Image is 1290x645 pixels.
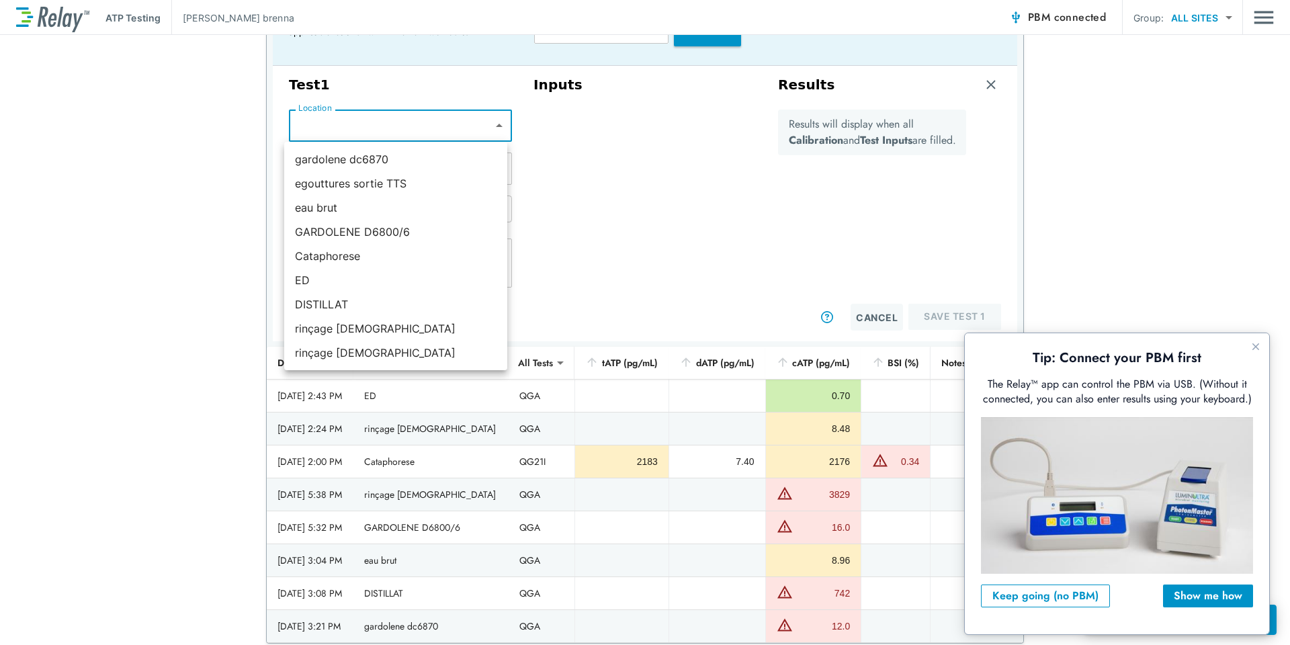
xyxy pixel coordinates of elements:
[284,316,507,341] li: rinçage [DEMOGRAPHIC_DATA]
[284,292,507,316] li: DISTILLAT
[284,220,507,244] li: GARDOLENE D6800/6
[284,147,507,171] li: gardolene dc6870
[284,268,507,292] li: ED
[284,171,507,196] li: egouttures sortie TTS
[284,341,507,365] li: rinçage [DEMOGRAPHIC_DATA]
[965,333,1269,634] iframe: tooltip
[284,244,507,268] li: Cataphorese
[284,196,507,220] li: eau brut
